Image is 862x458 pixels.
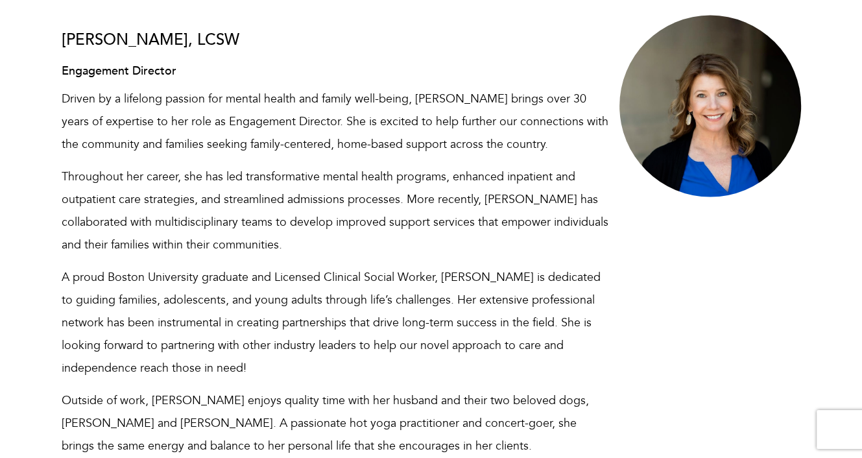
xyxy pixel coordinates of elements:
h3: [PERSON_NAME], LCSW [62,32,612,49]
p: Outside of work, [PERSON_NAME] enjoys quality time with her husband and their two beloved dogs, [... [62,389,612,457]
p: A proud Boston University graduate and Licensed Clinical Social Worker, [PERSON_NAME] is dedicate... [62,266,612,380]
p: Driven by a lifelong passion for mental health and family well-being, [PERSON_NAME] brings over 3... [62,88,612,156]
p: Throughout her career, she has led transformative mental health programs, enhanced inpatient and ... [62,165,612,256]
h4: Engagement Director [62,65,612,78]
